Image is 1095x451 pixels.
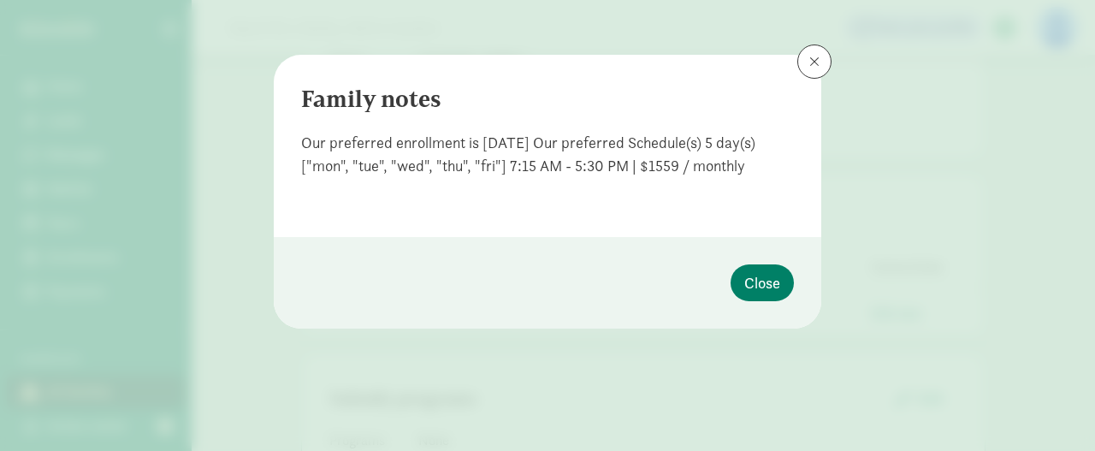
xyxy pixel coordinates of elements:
span: Close [744,271,780,294]
div: Our preferred enrollment is [DATE] Our preferred Schedule(s) 5 day(s) ["mon", "tue", "wed", "thu"... [301,131,794,177]
iframe: Chat Widget [1009,369,1095,451]
div: Family notes [301,82,794,117]
button: Close [731,264,794,301]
